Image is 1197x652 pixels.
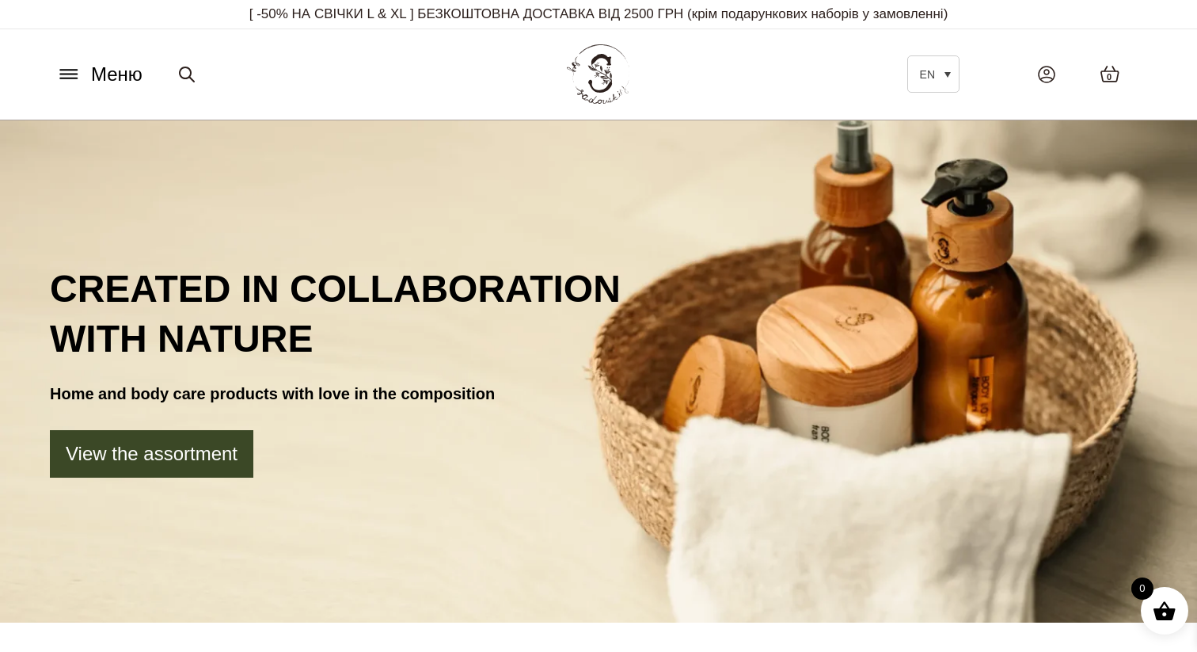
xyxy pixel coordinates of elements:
a: View the assortment [50,430,253,478]
span: 0 [1107,71,1111,84]
a: 0 [1084,49,1136,99]
img: BY SADOVSKIY [567,44,630,104]
h1: Created in collaboration with nature [50,265,1147,364]
span: EN [920,68,935,81]
span: 0 [1131,578,1153,600]
span: Меню [91,60,142,89]
button: Меню [51,59,147,90]
a: EN [907,55,959,93]
strong: Home and body care products with love in the composition [50,385,495,402]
